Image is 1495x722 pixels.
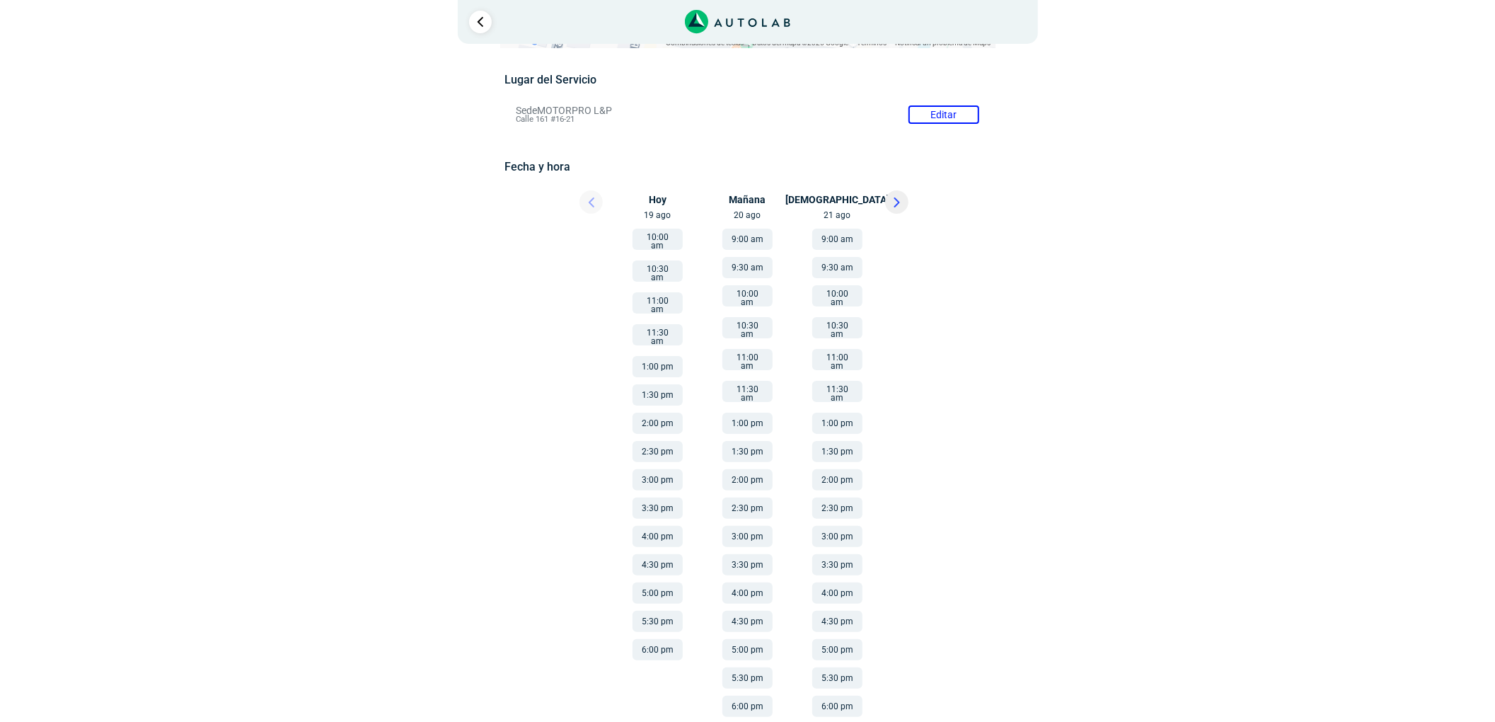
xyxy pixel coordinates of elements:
[722,611,773,632] button: 4:30 pm
[812,667,862,689] button: 5:30 pm
[633,324,683,345] button: 11:30 am
[633,229,683,250] button: 10:00 am
[722,526,773,547] button: 3:00 pm
[722,229,773,250] button: 9:00 am
[722,413,773,434] button: 1:00 pm
[812,441,862,462] button: 1:30 pm
[722,349,773,370] button: 11:00 am
[812,639,862,660] button: 5:00 pm
[633,292,683,314] button: 11:00 am
[722,285,773,306] button: 10:00 am
[722,381,773,402] button: 11:30 am
[633,611,683,632] button: 5:30 pm
[633,441,683,462] button: 2:30 pm
[812,469,862,491] button: 2:00 pm
[633,526,683,547] button: 4:00 pm
[633,583,683,604] button: 5:00 pm
[812,349,862,370] button: 11:00 am
[469,11,492,33] a: Ir al paso anterior
[633,498,683,519] button: 3:30 pm
[722,469,773,491] button: 2:00 pm
[812,381,862,402] button: 11:30 am
[685,14,790,28] a: Link al sitio de autolab
[812,554,862,575] button: 3:30 pm
[812,413,862,434] button: 1:00 pm
[722,639,773,660] button: 5:00 pm
[633,469,683,491] button: 3:00 pm
[633,554,683,575] button: 4:30 pm
[633,356,683,377] button: 1:00 pm
[722,257,773,278] button: 9:30 am
[812,257,862,278] button: 9:30 am
[722,667,773,689] button: 5:30 pm
[504,73,991,86] h5: Lugar del Servicio
[633,413,683,434] button: 2:00 pm
[812,498,862,519] button: 2:30 pm
[812,611,862,632] button: 4:30 pm
[722,317,773,338] button: 10:30 am
[812,317,862,338] button: 10:30 am
[722,498,773,519] button: 2:30 pm
[812,526,862,547] button: 3:00 pm
[722,696,773,717] button: 6:00 pm
[812,583,862,604] button: 4:00 pm
[812,696,862,717] button: 6:00 pm
[722,583,773,604] button: 4:00 pm
[812,229,862,250] button: 9:00 am
[633,639,683,660] button: 6:00 pm
[504,160,991,173] h5: Fecha y hora
[633,260,683,282] button: 10:30 am
[722,441,773,462] button: 1:30 pm
[633,384,683,406] button: 1:30 pm
[722,554,773,575] button: 3:30 pm
[812,285,862,306] button: 10:00 am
